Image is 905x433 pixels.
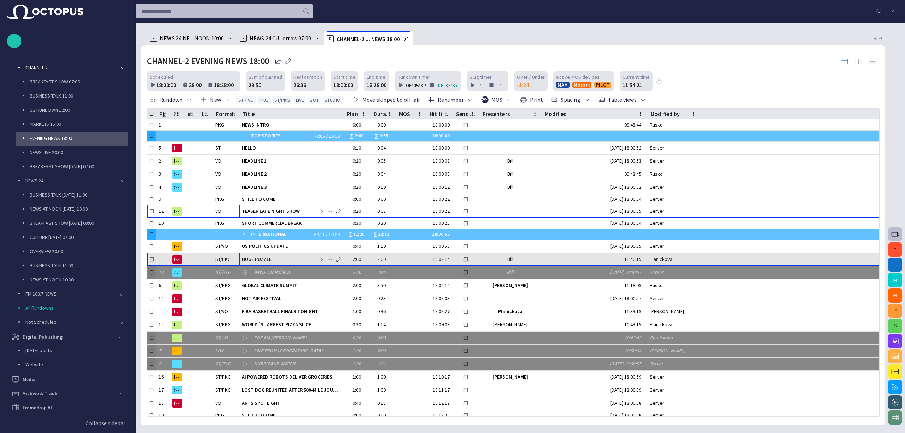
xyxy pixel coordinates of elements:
div: ST/VO [215,243,228,250]
span: S [174,184,175,191]
div: 6 [159,282,167,289]
div: 2:00 [346,361,367,367]
div: 2:00 [346,269,367,276]
button: P [888,304,902,318]
div: NEWS AT NOON [DATE] 10:00 [16,203,128,217]
div: Server [650,295,667,302]
div: ZDF AM SONNTAG [242,332,340,344]
button: PKG [257,96,271,104]
div: 18:09:03 [429,321,450,328]
div: Planickova [650,321,675,328]
div: AI POWERED ROBOTS DELIVER GROCERIES [242,371,340,384]
p: BUSINESS TALK 11:00 [30,262,128,269]
div: Server [650,220,667,227]
p: P J [875,6,881,15]
span: NEWS 24 NE... NOON 10:00 [160,35,224,42]
div: ST/PKG [215,282,231,289]
div: 0:05 [377,158,389,164]
div: 18:00:00 [429,131,450,141]
div: 1:14 [377,321,389,328]
div: 18:08:03 [429,295,450,302]
div: 0:00 [377,196,389,203]
div: 9/7 18:00:57 [609,269,644,276]
div: 1 [159,122,167,128]
div: 18:00:22 [429,196,450,203]
div: VO [215,184,221,191]
div: Website [11,358,128,372]
span: N [174,145,175,152]
div: 10 [159,220,167,227]
div: 9/7 18:00:52 [610,184,644,191]
div: 2:00 [346,282,367,289]
div: 18:08:27 [429,308,450,315]
div: Bill [482,171,538,177]
div: 2:00 [346,347,367,354]
div: HURRICANE WATCH [242,358,340,370]
button: # column menu [187,109,197,119]
div: 8 [159,361,167,367]
div: ST/VO [215,308,228,315]
h2: CHANNEL-2 EVENING NEWS 18:00 [147,56,269,66]
div: 1:00 [346,374,367,380]
div: HOT AIR FESTIVAL [242,292,340,305]
div: Server [650,269,666,276]
div: PKG [215,122,224,128]
div: Varga [650,308,687,315]
button: M [172,371,182,384]
div: BREAKFAST SHOW [DATE] 08:00 [16,217,128,231]
div: Planickova [498,308,522,315]
button: R [172,205,182,218]
button: PJ [870,4,901,17]
p: R [240,35,247,42]
div: 0:10 [377,184,389,191]
p: Website [25,361,128,368]
span: ZDF AM [PERSON_NAME] [254,334,340,341]
span: GLOBAL CLIMATE SUMMIT [242,282,340,289]
div: RNEWS 24 NE... NOON 10:00 [147,31,237,45]
div: TOP STORIES [242,131,311,141]
div: MARKETS 15:00 [16,118,128,132]
div: 2 [159,158,167,164]
span: HUGE PUZZLE [242,256,340,263]
div: Planickova [650,334,676,341]
div: 0:30 [346,321,367,328]
div: 18:00:55 [429,229,450,240]
div: Alex [492,282,528,289]
p: BREAKFAST SHOW [DATE] 07:00 [30,163,128,170]
div: Bill [482,184,538,191]
div: PKG [215,220,224,227]
div: 0:00 [346,334,367,341]
div: TEASER LATE NIGHT SHOW [242,205,340,218]
div: 2:00 [346,256,367,263]
p: [DATE] posts [25,347,128,354]
button: Modified by column menu [689,109,699,119]
div: VO [215,171,221,177]
div: HUGE PUZZLE [242,253,340,266]
p: R [150,35,157,42]
span: WORLD´S LARGEST PIZZA SLICE [242,321,340,328]
button: Rundown [147,93,195,106]
button: Modified column menu [636,109,646,119]
div: STILL TO COME [242,194,340,205]
span: LIVE FROM [GEOGRAPHIC_DATA] [254,347,340,354]
button: ST / VO [236,96,256,104]
div: HEADLINE 2 [242,168,340,181]
button: MAM [556,82,569,88]
div: 0:20 [346,158,367,164]
div: 1:21 [377,361,389,367]
p: NEWS AT NOON 10:00 [30,276,128,283]
button: MOS column menu [415,109,425,119]
button: M [888,288,902,303]
div: 11:40:15 [624,256,644,263]
div: VO [215,158,221,164]
div: 16 [159,374,167,380]
button: New [198,93,233,106]
div: 2:00 [377,347,389,354]
button: S [172,168,182,181]
div: 0:00 [346,196,367,203]
div: 0:20 [346,208,367,215]
div: 18:00:08 [429,171,450,177]
div: LIVE FROM TOKYO [242,345,340,357]
div: ST/PKG [215,269,231,276]
div: HEADLINE 1 [242,155,340,168]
